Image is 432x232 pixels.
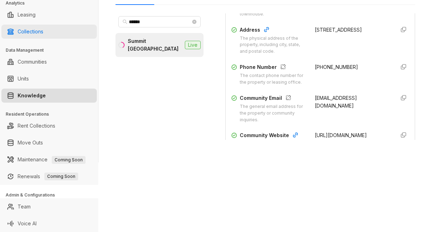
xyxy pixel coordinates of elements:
[240,72,306,86] div: The contact phone number for the property or leasing office.
[1,119,97,133] li: Rent Collections
[240,131,306,141] div: Community Website
[315,26,390,34] div: [STREET_ADDRESS]
[1,217,97,231] li: Voice AI
[315,95,357,109] span: [EMAIL_ADDRESS][DOMAIN_NAME]
[1,89,97,103] li: Knowledge
[1,153,97,167] li: Maintenance
[240,94,306,103] div: Community Email
[44,173,78,180] span: Coming Soon
[18,119,55,133] a: Rent Collections
[128,37,182,53] div: Summit [GEOGRAPHIC_DATA]
[1,72,97,86] li: Units
[18,200,31,214] a: Team
[6,111,98,117] h3: Resident Operations
[240,63,306,72] div: Phone Number
[1,8,97,22] li: Leasing
[52,156,86,164] span: Coming Soon
[6,192,98,198] h3: Admin & Configurations
[192,20,196,24] span: close-circle
[123,19,127,24] span: search
[315,64,358,70] span: [PHONE_NUMBER]
[18,169,78,183] a: RenewalsComing Soon
[18,8,36,22] a: Leasing
[240,35,306,55] div: The physical address of the property, including city, state, and postal code.
[240,103,306,123] div: The general email address for the property or community inquiries.
[1,200,97,214] li: Team
[6,47,98,53] h3: Data Management
[1,136,97,150] li: Move Outs
[315,132,367,138] span: [URL][DOMAIN_NAME]
[240,26,306,35] div: Address
[18,89,46,103] a: Knowledge
[1,25,97,39] li: Collections
[18,55,47,69] a: Communities
[18,217,37,231] a: Voice AI
[18,72,29,86] a: Units
[18,136,43,150] a: Move Outs
[18,25,43,39] a: Collections
[185,41,201,49] span: Live
[1,169,97,183] li: Renewals
[1,55,97,69] li: Communities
